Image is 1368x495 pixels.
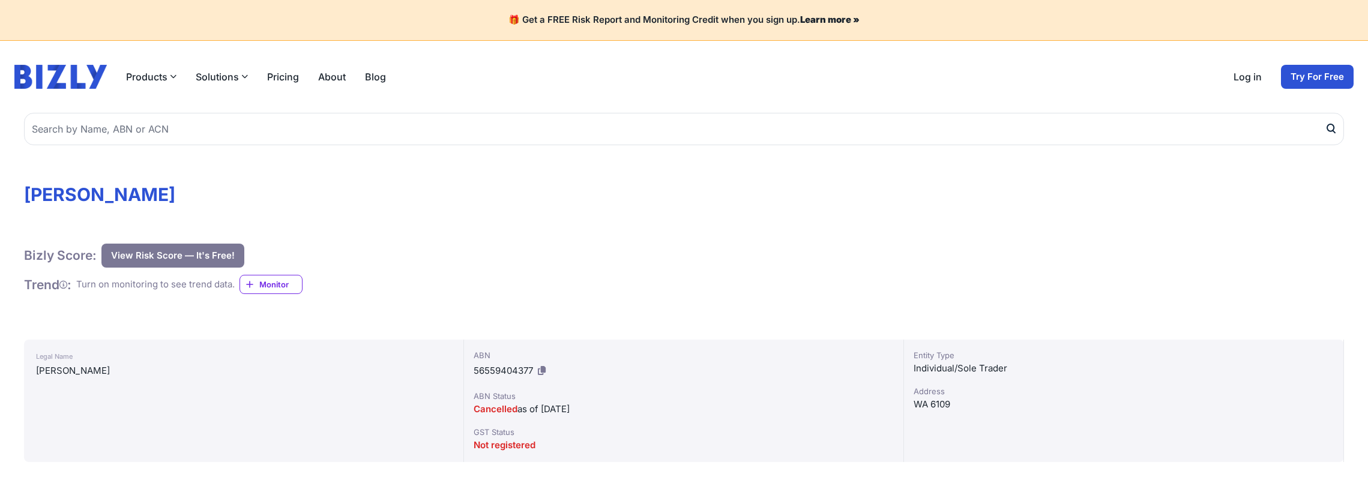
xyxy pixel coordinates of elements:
[126,70,176,84] button: Products
[1234,70,1262,84] a: Log in
[914,361,1334,376] div: Individual/Sole Trader
[474,402,894,416] div: as of [DATE]
[914,397,1334,412] div: WA 6109
[24,113,1344,145] input: Search by Name, ABN or ACN
[36,364,451,378] div: [PERSON_NAME]
[36,349,451,364] div: Legal Name
[914,349,1334,361] div: Entity Type
[240,275,303,294] a: Monitor
[196,70,248,84] button: Solutions
[24,277,71,293] h1: Trend :
[474,365,533,376] span: 56559404377
[365,70,386,84] a: Blog
[14,14,1354,26] h4: 🎁 Get a FREE Risk Report and Monitoring Credit when you sign up.
[318,70,346,84] a: About
[267,70,299,84] a: Pricing
[474,426,894,438] div: GST Status
[24,184,1344,205] h1: [PERSON_NAME]
[474,403,517,415] span: Cancelled
[914,385,1334,397] div: Address
[24,247,97,263] h1: Bizly Score:
[76,278,235,292] div: Turn on monitoring to see trend data.
[474,390,894,402] div: ABN Status
[259,278,302,290] span: Monitor
[800,14,860,25] a: Learn more »
[1281,65,1354,89] a: Try For Free
[101,244,244,268] button: View Risk Score — It's Free!
[474,349,894,361] div: ABN
[474,439,535,451] span: Not registered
